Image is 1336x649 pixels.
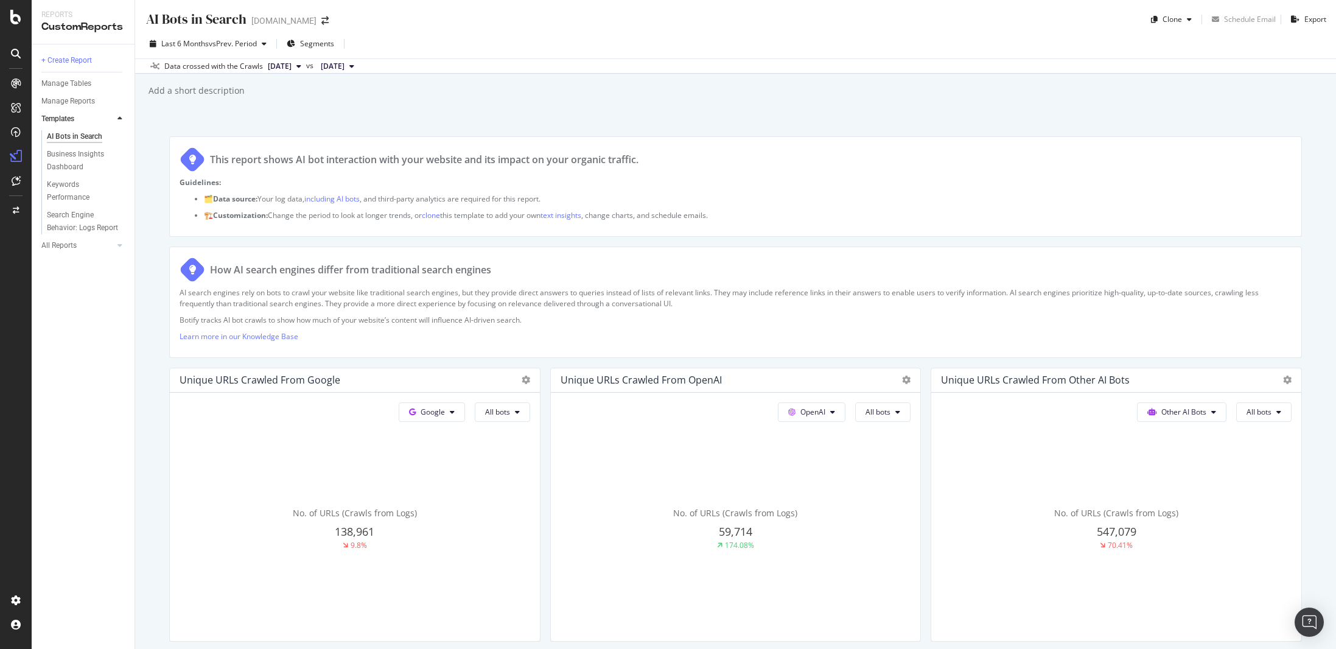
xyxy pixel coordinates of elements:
[282,34,339,54] button: Segments
[1097,524,1136,539] span: 547,079
[47,209,119,234] div: Search Engine Behavior: Logs Report
[161,38,209,49] span: Last 6 Months
[41,239,77,252] div: All Reports
[855,402,911,422] button: All bots
[1054,507,1178,519] span: No. of URLs (Crawls from Logs)
[316,59,359,74] button: [DATE]
[47,178,115,204] div: Keywords Performance
[561,374,722,386] div: Unique URLs Crawled from OpenAI
[47,148,117,174] div: Business Insights Dashboard
[41,239,114,252] a: All Reports
[180,331,298,342] a: Learn more in our Knowledge Base
[778,402,845,422] button: OpenAI
[321,61,344,72] span: 2025 Feb. 15th
[1224,14,1276,24] div: Schedule Email
[169,368,540,642] div: Unique URLs Crawled from GoogleGoogleAll botsNo. of URLs (Crawls from Logs)138,9619.8%
[145,10,247,29] div: AI Bots in Search
[550,368,922,642] div: Unique URLs Crawled from OpenAIOpenAIAll botsNo. of URLs (Crawls from Logs)59,714174.08%
[335,524,374,539] span: 138,961
[485,407,510,417] span: All bots
[1161,407,1206,417] span: Other AI Bots
[169,247,1302,358] div: How AI search engines differ from traditional search enginesAI search engines rely on bots to cra...
[41,113,74,125] div: Templates
[169,136,1302,237] div: This report shows AI bot interaction with your website and its impact on your organic traffic.Gui...
[1304,14,1326,24] div: Export
[1286,10,1326,29] button: Export
[47,130,126,143] a: AI Bots in Search
[47,209,126,234] a: Search Engine Behavior: Logs Report
[540,210,581,220] a: text insights
[204,194,1292,204] p: 🗂️ Your log data, , and third-party analytics are required for this report.
[210,263,491,277] div: How AI search engines differ from traditional search engines
[164,61,263,72] div: Data crossed with the Crawls
[213,194,257,204] strong: Data source:
[1163,14,1182,24] div: Clone
[41,54,126,67] a: + Create Report
[180,315,1292,325] p: Botify tracks AI bot crawls to show how much of your website’s content will influence AI-driven s...
[866,407,890,417] span: All bots
[719,524,752,539] span: 59,714
[41,113,114,125] a: Templates
[180,374,340,386] div: Unique URLs Crawled from Google
[304,194,360,204] a: including AI bots
[1137,402,1226,422] button: Other AI Bots
[1146,10,1197,29] button: Clone
[931,368,1302,642] div: Unique URLs Crawled from Other AI BotsOther AI BotsAll botsNo. of URLs (Crawls from Logs)547,0797...
[180,287,1292,308] p: AI search engines rely on bots to crawl your website like traditional search engines, but they pr...
[306,60,316,71] span: vs
[475,402,530,422] button: All bots
[213,210,268,220] strong: Customization:
[673,507,797,519] span: No. of URLs (Crawls from Logs)
[300,38,334,49] span: Segments
[263,59,306,74] button: [DATE]
[147,85,245,97] div: Add a short description
[351,540,367,550] div: 9.8%
[145,34,271,54] button: Last 6 MonthsvsPrev. Period
[800,407,825,417] span: OpenAI
[421,407,445,417] span: Google
[210,153,638,167] div: This report shows AI bot interaction with your website and its impact on your organic traffic.
[1207,10,1276,29] button: Schedule Email
[321,16,329,25] div: arrow-right-arrow-left
[1236,402,1292,422] button: All bots
[268,61,292,72] span: 2025 Sep. 6th
[209,38,257,49] span: vs Prev. Period
[47,148,126,174] a: Business Insights Dashboard
[1108,540,1133,550] div: 70.41%
[1295,608,1324,637] div: Open Intercom Messenger
[47,178,126,204] a: Keywords Performance
[41,77,91,90] div: Manage Tables
[41,95,126,108] a: Manage Reports
[41,95,95,108] div: Manage Reports
[41,10,125,20] div: Reports
[1247,407,1271,417] span: All bots
[41,54,92,67] div: + Create Report
[180,177,221,188] strong: Guidelines:
[941,374,1130,386] div: Unique URLs Crawled from Other AI Bots
[41,20,125,34] div: CustomReports
[251,15,317,27] div: [DOMAIN_NAME]
[41,77,126,90] a: Manage Tables
[725,540,754,550] div: 174.08%
[47,130,102,143] div: AI Bots in Search
[293,507,417,519] span: No. of URLs (Crawls from Logs)
[422,210,440,220] a: clone
[204,210,1292,220] p: 🏗️ Change the period to look at longer trends, or this template to add your own , change charts, ...
[399,402,465,422] button: Google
